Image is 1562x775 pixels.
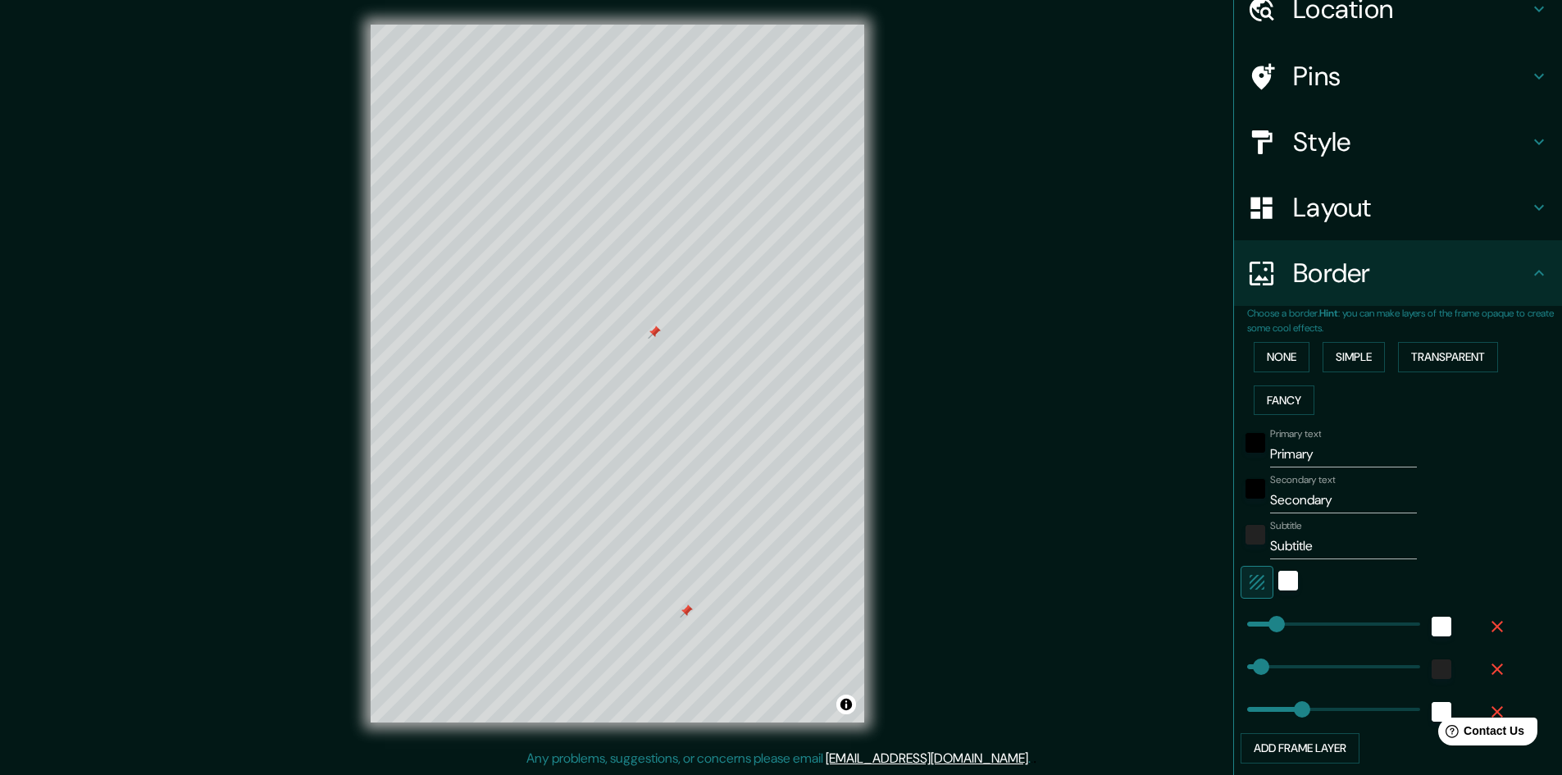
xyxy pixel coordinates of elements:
[1293,191,1529,224] h4: Layout
[1234,43,1562,109] div: Pins
[1416,711,1544,757] iframe: Help widget launcher
[526,749,1031,768] p: Any problems, suggestions, or concerns please email .
[1398,342,1498,372] button: Transparent
[1234,175,1562,240] div: Layout
[1246,525,1265,545] button: color-222222
[1432,617,1451,636] button: white
[1293,60,1529,93] h4: Pins
[1254,342,1309,372] button: None
[1323,342,1385,372] button: Simple
[1234,109,1562,175] div: Style
[1241,733,1359,764] button: Add frame layer
[836,695,856,714] button: Toggle attribution
[826,750,1028,767] a: [EMAIL_ADDRESS][DOMAIN_NAME]
[1432,702,1451,722] button: white
[1254,385,1314,416] button: Fancy
[1270,473,1336,487] label: Secondary text
[1246,479,1265,499] button: black
[1319,307,1338,320] b: Hint
[1247,306,1562,335] p: Choose a border. : you can make layers of the frame opaque to create some cool effects.
[1432,659,1451,679] button: color-222222
[1293,257,1529,289] h4: Border
[1270,427,1321,441] label: Primary text
[1246,433,1265,453] button: black
[1270,519,1302,533] label: Subtitle
[1031,749,1033,768] div: .
[1033,749,1036,768] div: .
[1293,125,1529,158] h4: Style
[1278,571,1298,590] button: white
[1234,240,1562,306] div: Border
